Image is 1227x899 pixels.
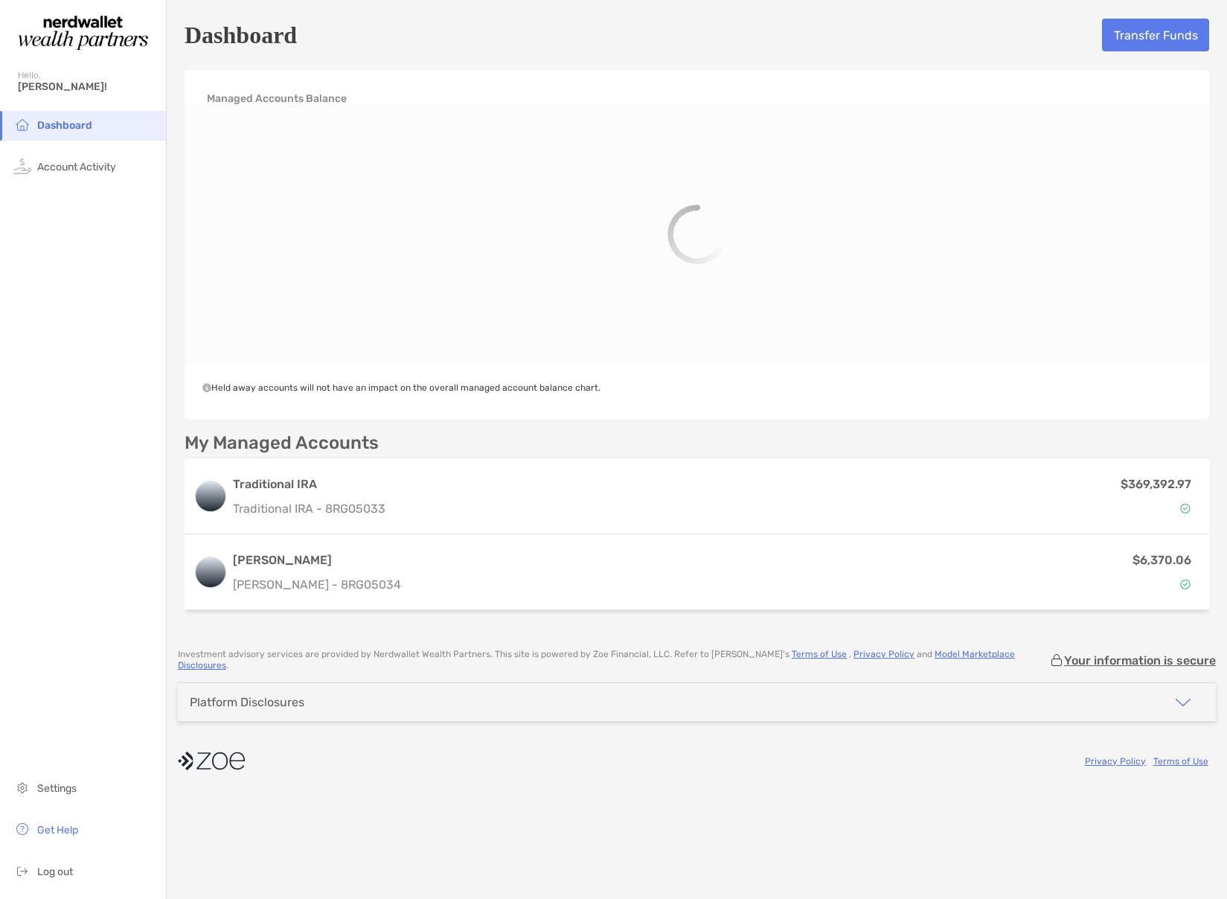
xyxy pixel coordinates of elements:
[202,383,600,393] span: Held away accounts will not have an impact on the overall managed account balance chart.
[18,80,157,93] span: [PERSON_NAME]!
[233,551,401,569] h3: [PERSON_NAME]
[13,778,31,796] img: settings icon
[13,862,31,880] img: logout icon
[190,695,304,709] div: Platform Disclosures
[1174,694,1192,711] img: icon arrow
[792,649,847,659] a: Terms of Use
[37,824,78,836] span: Get Help
[37,782,77,795] span: Settings
[1102,19,1209,51] button: Transfer Funds
[233,575,401,594] p: [PERSON_NAME] - 8RG05034
[13,115,31,133] img: household icon
[185,434,379,452] p: My Managed Accounts
[1180,503,1191,514] img: Account Status icon
[1085,756,1146,767] a: Privacy Policy
[13,157,31,175] img: activity icon
[1064,653,1216,668] p: Your information is secure
[37,119,92,132] span: Dashboard
[853,649,914,659] a: Privacy Policy
[37,866,73,878] span: Log out
[1133,551,1191,569] p: $6,370.06
[233,476,385,493] h3: Traditional IRA
[207,92,347,105] h4: Managed Accounts Balance
[1153,756,1208,767] a: Terms of Use
[233,499,385,518] p: Traditional IRA - 8RG05033
[178,744,245,778] img: company logo
[178,649,1049,671] p: Investment advisory services are provided by Nerdwallet Wealth Partners . This site is powered by...
[37,161,116,173] span: Account Activity
[178,649,1015,671] a: Model Marketplace Disclosures
[1121,475,1191,493] p: $369,392.97
[13,820,31,838] img: get-help icon
[18,6,148,60] img: Zoe Logo
[185,18,297,52] h5: Dashboard
[196,482,225,511] img: logo account
[1180,579,1191,589] img: Account Status icon
[196,557,225,587] img: logo account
